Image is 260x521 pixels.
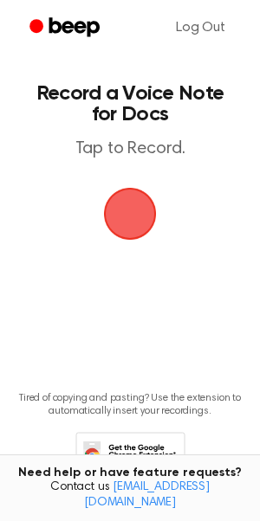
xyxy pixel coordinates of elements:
h1: Record a Voice Note for Docs [31,83,229,125]
a: Beep [17,11,115,45]
a: [EMAIL_ADDRESS][DOMAIN_NAME] [84,481,210,509]
span: Contact us [10,480,250,511]
a: Log Out [159,7,243,48]
p: Tired of copying and pasting? Use the extension to automatically insert your recordings. [14,392,246,418]
img: Beep Logo [104,188,156,240]
p: Tap to Record. [31,138,229,160]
